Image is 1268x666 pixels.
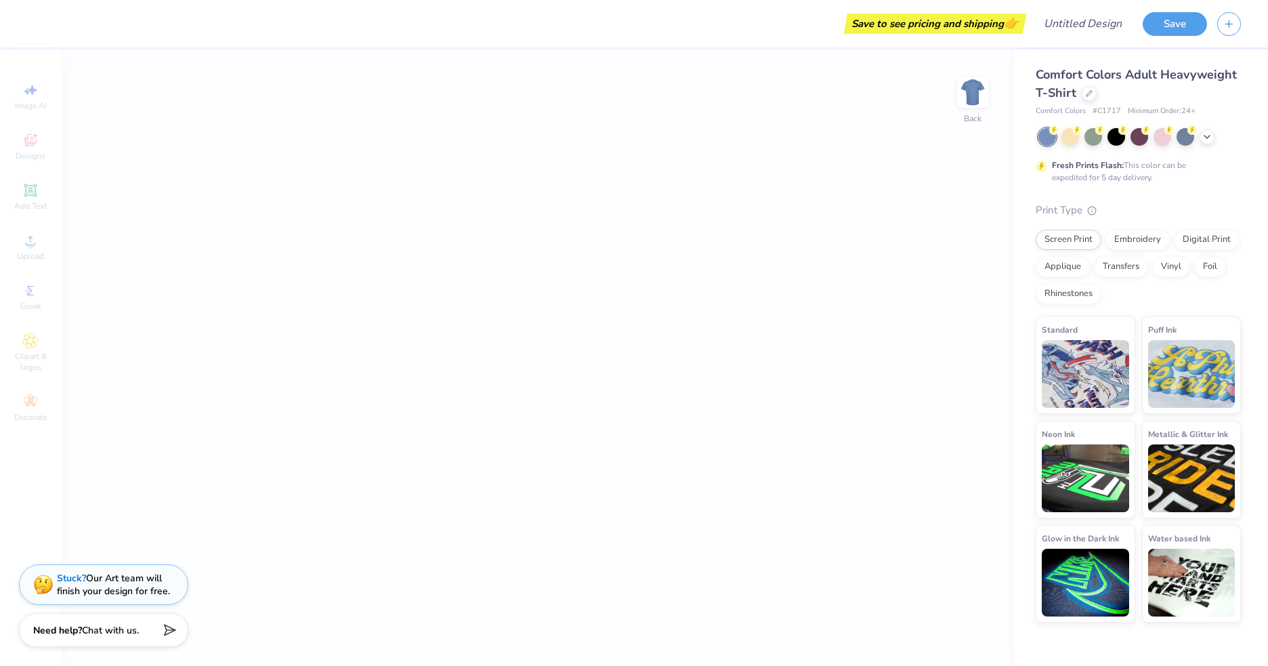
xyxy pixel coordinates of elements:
[959,79,986,106] img: Back
[1093,106,1121,117] span: # C1717
[847,14,1023,34] div: Save to see pricing and shipping
[1042,427,1075,441] span: Neon Ink
[1148,531,1210,545] span: Water based Ink
[1036,203,1241,218] div: Print Type
[1052,159,1219,184] div: This color can be expedited for 5 day delivery.
[1042,444,1129,512] img: Neon Ink
[1033,10,1133,37] input: Untitled Design
[1174,230,1240,250] div: Digital Print
[1094,257,1148,277] div: Transfers
[57,572,86,585] strong: Stuck?
[1148,444,1235,512] img: Metallic & Glitter Ink
[1148,549,1235,617] img: Water based Ink
[1042,322,1078,337] span: Standard
[1036,66,1237,101] span: Comfort Colors Adult Heavyweight T-Shirt
[1004,15,1019,31] span: 👉
[1148,427,1228,441] span: Metallic & Glitter Ink
[1036,106,1086,117] span: Comfort Colors
[1052,160,1124,171] strong: Fresh Prints Flash:
[1148,322,1177,337] span: Puff Ink
[82,624,139,637] span: Chat with us.
[1143,12,1207,36] button: Save
[1148,340,1235,408] img: Puff Ink
[1036,257,1090,277] div: Applique
[1042,531,1119,545] span: Glow in the Dark Ink
[1036,230,1101,250] div: Screen Print
[1036,284,1101,304] div: Rhinestones
[964,112,981,125] div: Back
[57,572,170,598] div: Our Art team will finish your design for free.
[1105,230,1170,250] div: Embroidery
[1042,549,1129,617] img: Glow in the Dark Ink
[1152,257,1190,277] div: Vinyl
[1128,106,1196,117] span: Minimum Order: 24 +
[1194,257,1226,277] div: Foil
[1042,340,1129,408] img: Standard
[33,624,82,637] strong: Need help?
